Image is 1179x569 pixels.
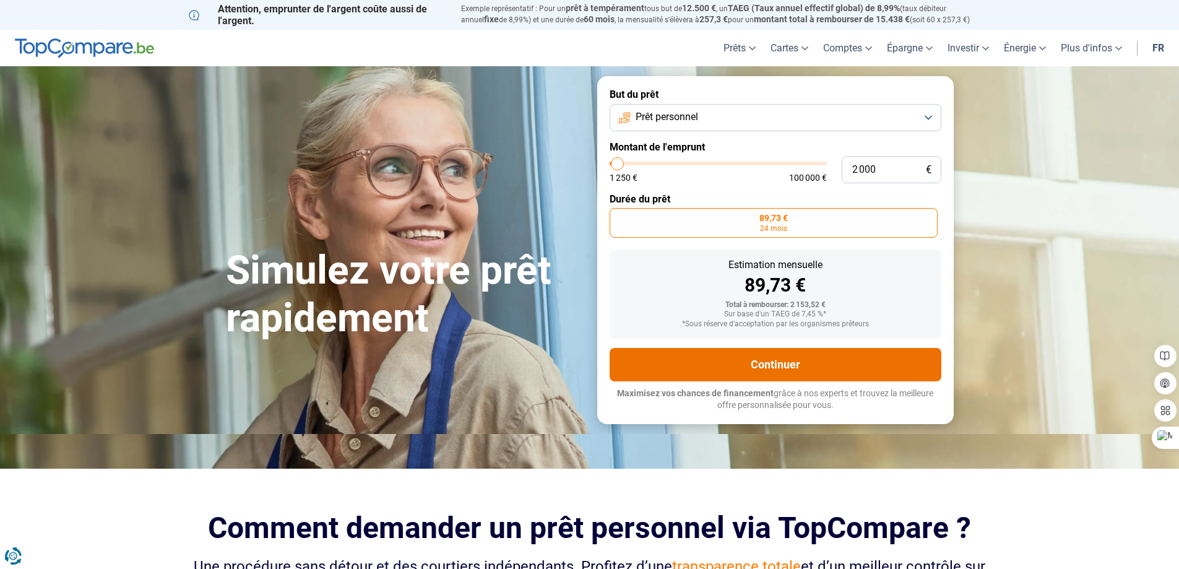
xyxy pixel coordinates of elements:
[620,301,931,310] div: Total à rembourser: 2 153,52 €
[789,173,827,182] span: 100 000 €
[996,30,1053,66] a: Énergie
[226,247,582,342] h1: Simulez votre prêt rapidement
[1145,30,1172,66] a: fr
[763,30,816,66] a: Cartes
[584,14,615,24] span: 60 mois
[759,214,788,222] span: 89,73 €
[879,30,940,66] a: Épargne
[699,14,728,24] span: 257,3 €
[484,14,499,24] span: fixe
[682,3,716,13] span: 12.500 €
[754,14,910,24] span: montant total à rembourser de 15.438 €
[728,3,900,13] span: TAEG (Taux annuel effectif global) de 8,99%
[620,276,931,295] div: 89,73 €
[15,38,154,58] img: TopCompare
[716,30,763,66] a: Prêts
[189,511,991,545] h2: Comment demander un prêt personnel via TopCompare ?
[620,260,931,270] div: Estimation mensuelle
[636,110,698,124] span: Prêt personnel
[620,310,931,319] div: Sur base d'un TAEG de 7,45 %*
[1053,30,1129,66] a: Plus d'infos
[189,3,446,27] p: Attention, emprunter de l'argent coûte aussi de l'argent.
[620,320,931,329] div: *Sous réserve d'acceptation par les organismes prêteurs
[926,165,931,175] span: €
[617,388,774,398] span: Maximisez vos chances de financement
[940,30,996,66] a: Investir
[760,225,787,232] span: 24 mois
[610,193,941,205] label: Durée du prêt
[610,104,941,131] button: Prêt personnel
[566,3,644,13] span: prêt à tempérament
[610,388,941,412] p: grâce à nos experts et trouvez la meilleure offre personnalisée pour vous.
[816,30,879,66] a: Comptes
[461,3,991,25] p: Exemple représentatif : Pour un tous but de , un (taux débiteur annuel de 8,99%) et une durée de ...
[610,141,941,153] label: Montant de l'emprunt
[610,348,941,381] button: Continuer
[610,89,941,100] label: But du prêt
[610,173,637,182] span: 1 250 €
